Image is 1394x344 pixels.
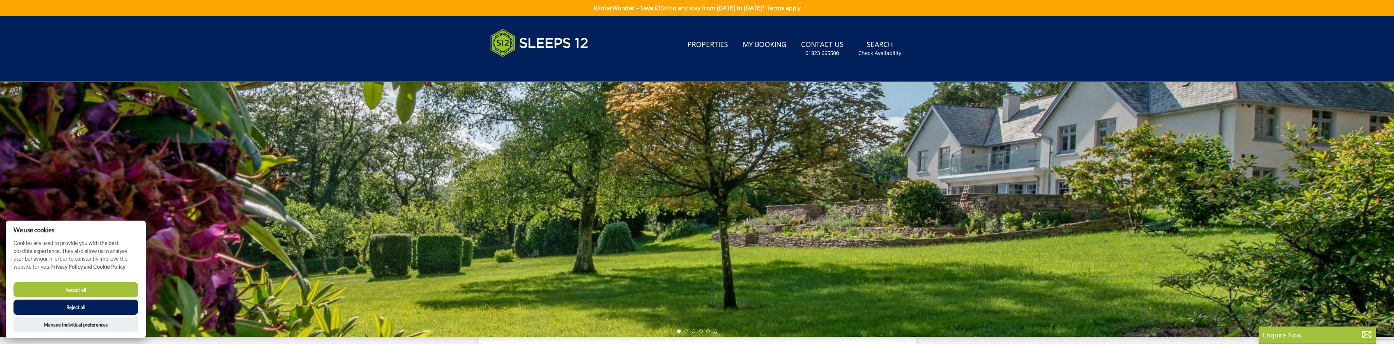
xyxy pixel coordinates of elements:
[6,226,146,233] h2: We use cookies
[855,37,904,60] a: SearchCheck Availability
[6,239,146,276] p: Cookies are used to provide you with the best possible experience. They also allow us to analyse ...
[487,66,563,72] iframe: Customer reviews powered by Trustpilot
[50,264,125,270] a: Privacy Policy and Cookie Policy
[13,300,138,315] button: Reject all
[740,37,789,53] a: My Booking
[490,25,589,61] img: Sleeps 12
[13,317,138,332] button: Manage Individual preferences
[684,37,731,53] a: Properties
[798,37,847,60] a: Contact Us01823 665500
[805,50,839,57] small: 01823 665500
[858,50,901,57] small: Check Availability
[1263,330,1372,340] p: Enquire Now
[13,282,138,297] button: Accept all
